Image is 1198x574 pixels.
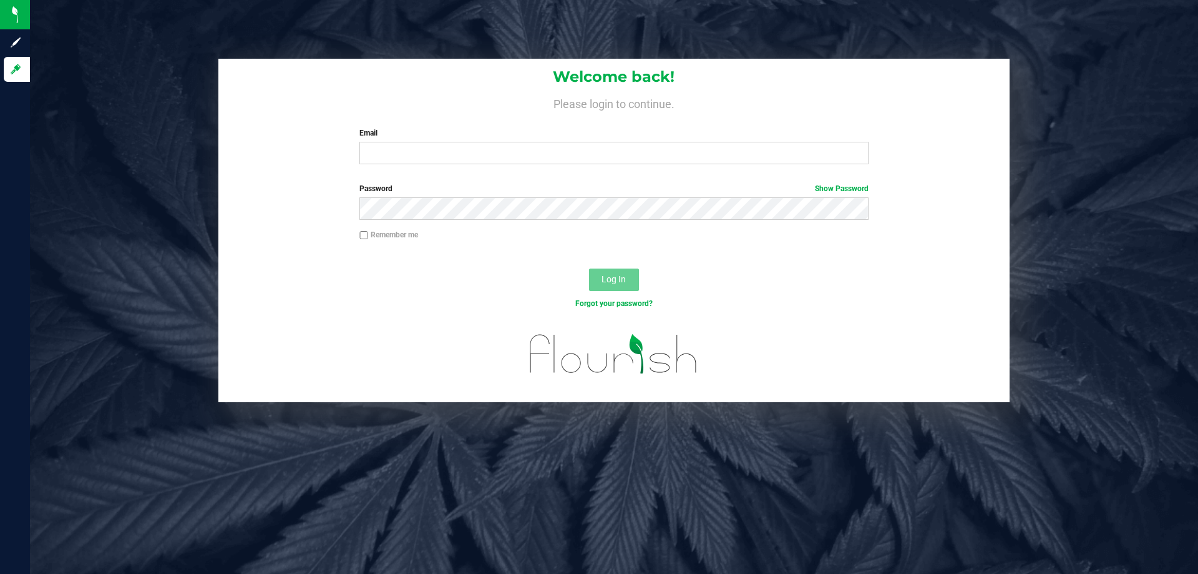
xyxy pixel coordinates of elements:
[589,269,639,291] button: Log In
[815,184,869,193] a: Show Password
[575,299,653,308] a: Forgot your password?
[359,184,392,193] span: Password
[359,231,368,240] input: Remember me
[218,69,1010,85] h1: Welcome back!
[601,274,626,284] span: Log In
[359,229,418,240] label: Remember me
[9,36,22,49] inline-svg: Sign up
[218,95,1010,110] h4: Please login to continue.
[9,63,22,76] inline-svg: Log in
[359,127,868,139] label: Email
[515,322,713,386] img: flourish_logo.svg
